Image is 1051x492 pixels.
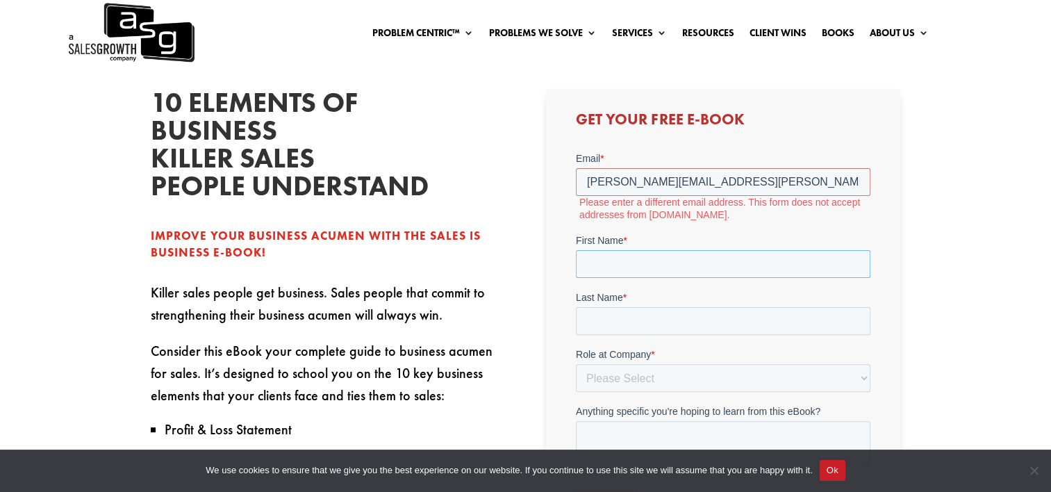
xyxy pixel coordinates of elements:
[151,340,505,420] p: Consider this eBook your complete guide to business acumen for sales. It’s designed to school you...
[612,28,667,43] a: Services
[206,464,812,477] span: We use cookies to ensure that we give you the best experience on our website. If you continue to ...
[151,281,505,340] p: Killer sales people get business. Sales people that commit to strengthening their business acumen...
[489,28,597,43] a: Problems We Solve
[820,460,845,481] button: Ok
[576,112,870,134] h3: Get Your Free E-book
[682,28,734,43] a: Resources
[870,28,929,43] a: About Us
[822,28,854,43] a: Books
[372,28,474,43] a: Problem Centric™
[151,89,359,207] h2: 10 Elements of Business Killer Sales people Understand
[165,420,505,438] li: Profit & Loss Statement
[1027,464,1041,477] span: No
[151,228,505,261] p: Improve your business acumen with the Sales is Business e-book!
[750,28,806,43] a: Client Wins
